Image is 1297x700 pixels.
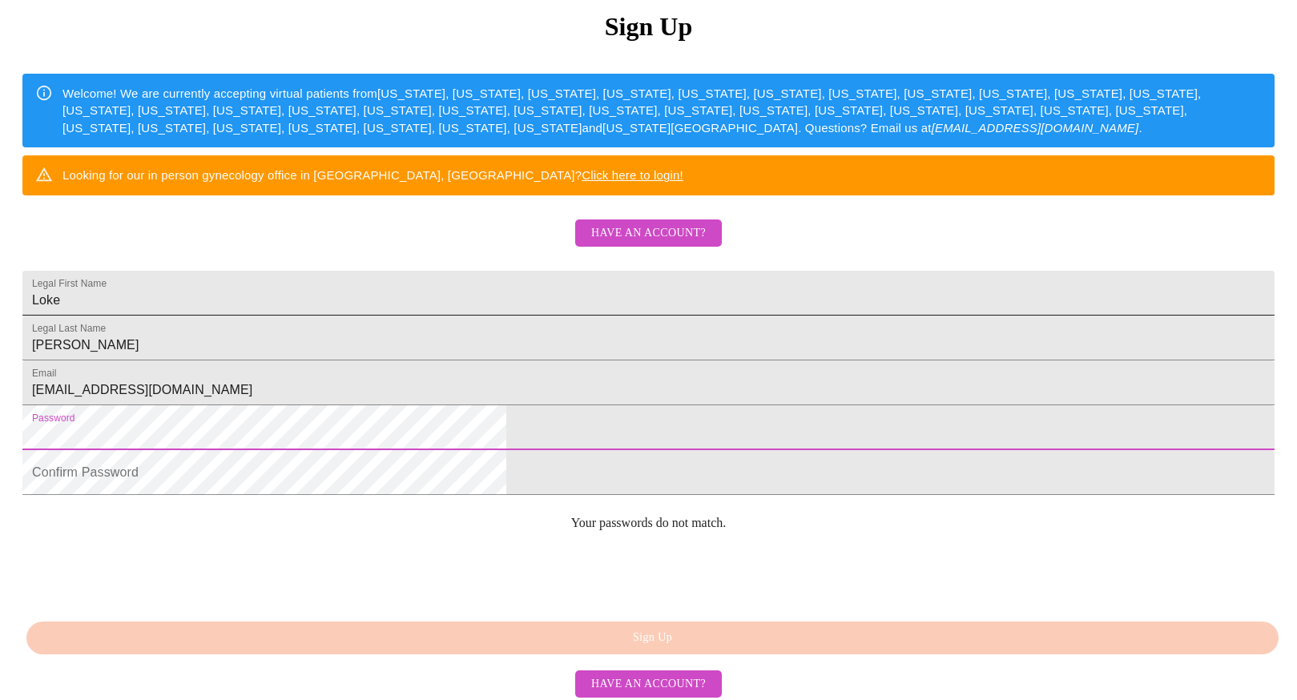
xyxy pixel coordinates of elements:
[571,236,726,250] a: Have an account?
[582,168,683,182] a: Click here to login!
[591,674,706,694] span: Have an account?
[591,223,706,243] span: Have an account?
[932,121,1139,135] em: [EMAIL_ADDRESS][DOMAIN_NAME]
[22,543,266,605] iframe: reCAPTCHA
[62,78,1262,143] div: Welcome! We are currently accepting virtual patients from [US_STATE], [US_STATE], [US_STATE], [US...
[575,219,722,247] button: Have an account?
[571,675,726,689] a: Have an account?
[62,160,683,190] div: Looking for our in person gynecology office in [GEOGRAPHIC_DATA], [GEOGRAPHIC_DATA]?
[22,516,1275,530] p: Your passwords do not match.
[22,12,1275,42] h3: Sign Up
[575,670,722,698] button: Have an account?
